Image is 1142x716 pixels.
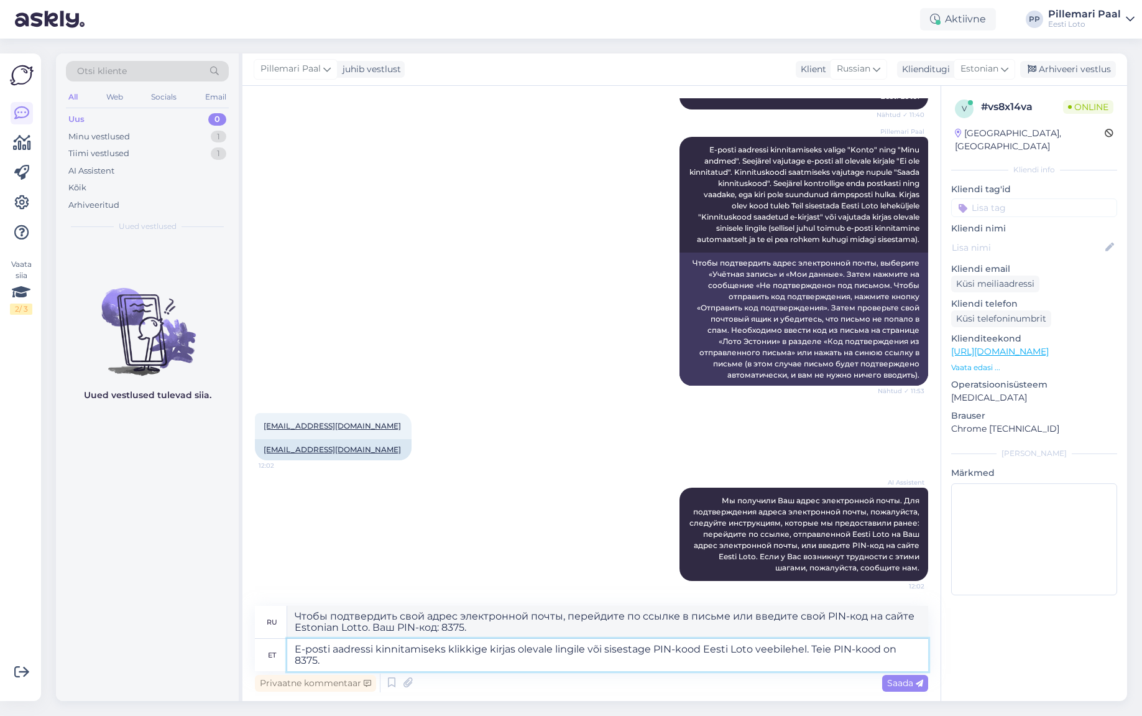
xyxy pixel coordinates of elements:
[68,147,129,160] div: Tiimi vestlused
[260,62,321,76] span: Pillemari Paal
[1048,9,1135,29] a: Pillemari PaalEesti Loto
[338,63,401,76] div: juhib vestlust
[897,63,950,76] div: Klienditugi
[951,164,1117,175] div: Kliendi info
[887,677,923,689] span: Saada
[264,421,401,430] a: [EMAIL_ADDRESS][DOMAIN_NAME]
[104,89,126,105] div: Web
[951,448,1117,459] div: [PERSON_NAME]
[951,297,1117,310] p: Kliendi telefon
[68,113,85,126] div: Uus
[68,131,130,143] div: Minu vestlused
[10,304,32,315] div: 2 / 3
[837,62,870,76] span: Russian
[203,89,229,105] div: Email
[68,165,114,177] div: AI Assistent
[951,362,1117,373] p: Vaata edasi ...
[951,263,1117,276] p: Kliendi email
[920,8,996,30] div: Aktiivne
[951,467,1117,480] p: Märkmed
[264,445,401,454] a: [EMAIL_ADDRESS][DOMAIN_NAME]
[1048,9,1121,19] div: Pillemari Paal
[267,611,277,633] div: ru
[66,89,80,105] div: All
[689,145,921,244] span: E-posti aadressi kinnitamiseks valige "Konto" ning "Minu andmed". Seejärel vajutage e-posti all o...
[951,222,1117,235] p: Kliendi nimi
[689,496,921,572] span: Мы получили Ваш адрес электронной почты. Для подтверждения адреса электронной почты, пожалуйста, ...
[960,62,998,76] span: Estonian
[68,182,86,194] div: Kõik
[878,127,924,136] span: Pillemari Paal
[951,409,1117,422] p: Brauser
[255,675,376,692] div: Privaatne kommentaar
[268,644,276,666] div: et
[951,391,1117,404] p: [MEDICAL_DATA]
[951,276,1039,292] div: Küsi meiliaadressi
[796,63,826,76] div: Klient
[84,389,211,402] p: Uued vestlused tulevad siia.
[952,241,1103,254] input: Lisa nimi
[1048,19,1121,29] div: Eesti Loto
[1063,100,1113,114] span: Online
[211,131,226,143] div: 1
[1026,11,1043,28] div: PP
[10,259,32,315] div: Vaata siia
[962,104,967,113] span: v
[211,147,226,160] div: 1
[951,422,1117,435] p: Chrome [TECHNICAL_ID]
[149,89,179,105] div: Socials
[951,346,1049,357] a: [URL][DOMAIN_NAME]
[878,582,924,591] span: 12:02
[878,386,924,396] span: Nähtud ✓ 11:53
[877,110,924,119] span: Nähtud ✓ 11:40
[981,100,1063,114] div: # vs8x14va
[77,65,127,78] span: Otsi kliente
[878,478,924,487] span: AI Assistent
[287,606,928,638] textarea: Чтобы подтвердить свой адрес электронной почты, перейдите по ссылке в письме или введите свой PIN...
[119,221,177,232] span: Uued vestlused
[679,253,928,386] div: Чтобы подтвердить адрес электронной почты, выберите «Учётная запись» и «Мои данные». Затем нажмит...
[951,198,1117,217] input: Lisa tag
[1020,61,1116,78] div: Arhiveeri vestlus
[287,639,928,671] textarea: E-posti aadressi kinnitamiseks klikkige kirjas olevale lingile või sisestage PIN-kood Eesti Loto ...
[951,332,1117,345] p: Klienditeekond
[56,266,239,378] img: No chats
[208,113,226,126] div: 0
[951,378,1117,391] p: Operatsioonisüsteem
[951,183,1117,196] p: Kliendi tag'id
[68,199,119,212] div: Arhiveeritud
[10,63,34,87] img: Askly Logo
[951,310,1051,327] div: Küsi telefoninumbrit
[955,127,1105,153] div: [GEOGRAPHIC_DATA], [GEOGRAPHIC_DATA]
[259,461,305,470] span: 12:02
